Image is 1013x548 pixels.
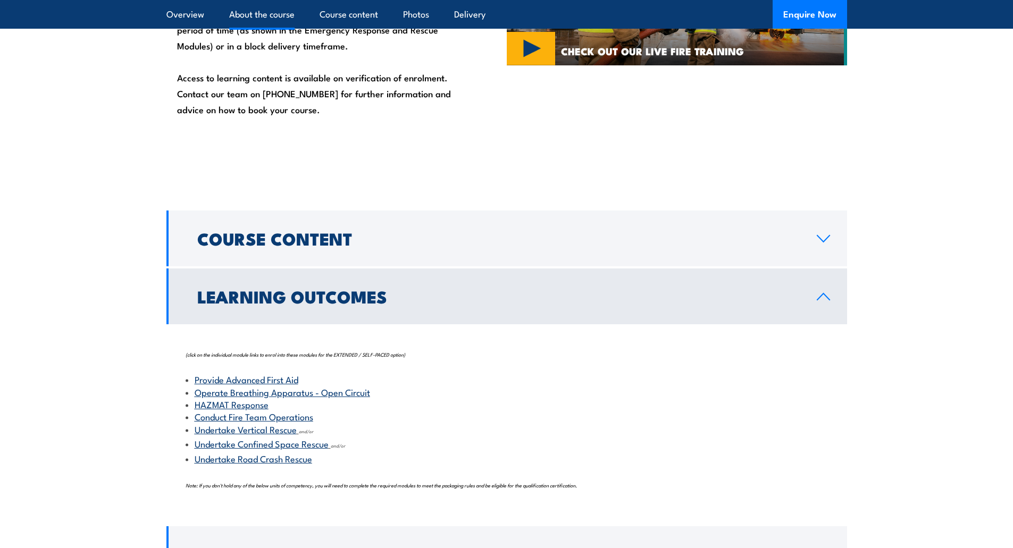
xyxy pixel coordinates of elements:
[195,410,313,423] a: Conduct Fire Team Operations
[195,398,269,410] a: HAZMAT Response
[195,385,370,398] a: Operate Breathing Apparatus - Open Circuit
[195,423,297,435] a: Undertake Vertical Rescue
[197,231,800,246] h2: Course Content
[331,442,345,449] span: and/or
[299,428,313,434] span: and/or
[186,351,405,358] span: (click on the individual module links to enrol into these modules for the EXTENDED / SELF-PACED o...
[195,373,298,385] a: Provide Advanced First Aid
[195,452,312,465] a: Undertake Road Crash Rescue
[166,210,847,266] a: Course Content
[561,46,744,56] span: CHECK OUT OUR LIVE FIRE TRAINING
[186,482,577,488] span: Note: If you don't hold any of the below units of competency, you will need to complete the requi...
[197,289,800,303] h2: Learning Outcomes
[166,268,847,324] a: Learning Outcomes
[195,437,329,450] a: Undertake Confined Space Rescue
